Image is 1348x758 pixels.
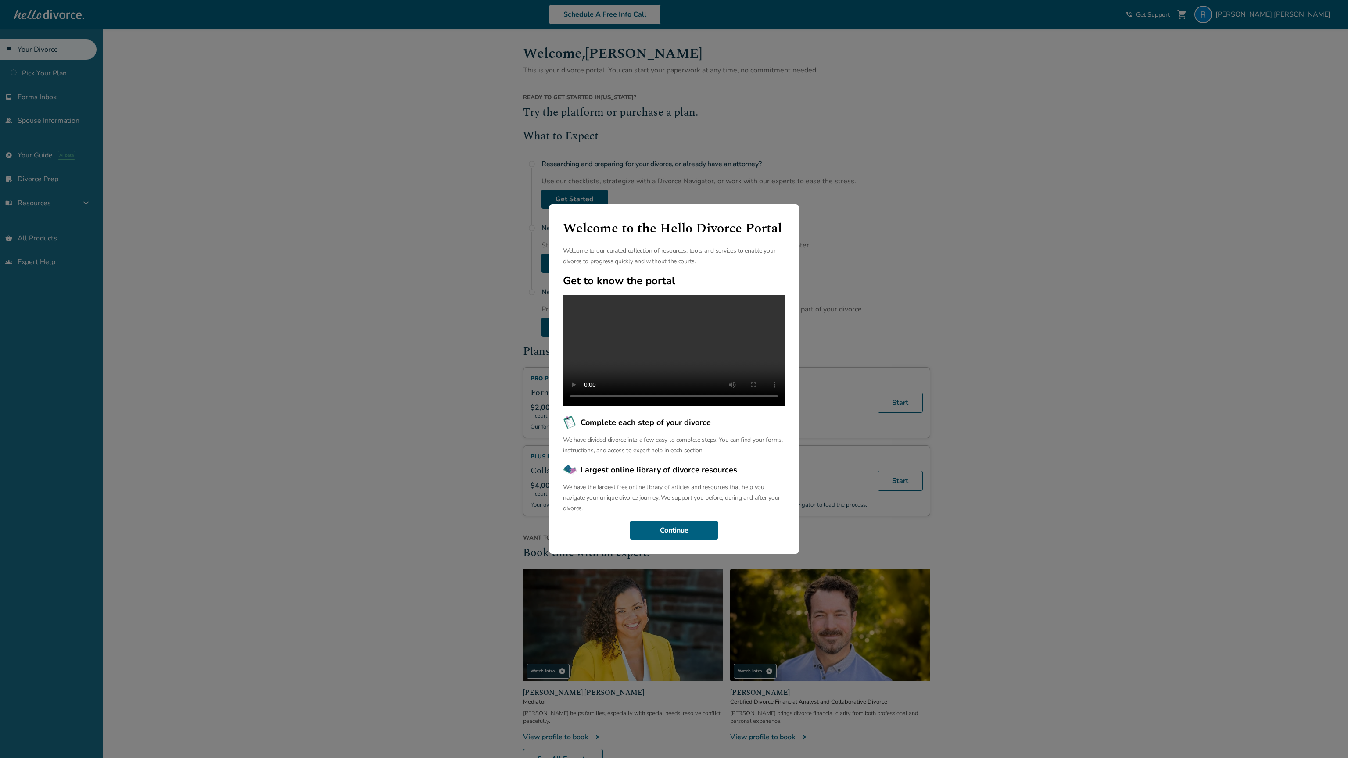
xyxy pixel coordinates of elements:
[563,435,785,456] p: We have divided divorce into a few easy to complete steps. You can find your forms, instructions,...
[563,218,785,239] h1: Welcome to the Hello Divorce Portal
[581,417,711,428] span: Complete each step of your divorce
[563,463,577,477] img: Largest online library of divorce resources
[563,415,577,429] img: Complete each step of your divorce
[563,246,785,267] p: Welcome to our curated collection of resources, tools and services to enable your divorce to prog...
[563,274,785,288] h2: Get to know the portal
[630,521,718,540] button: Continue
[563,482,785,514] p: We have the largest free online library of articles and resources that help you navigate your uni...
[581,464,737,476] span: Largest online library of divorce resources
